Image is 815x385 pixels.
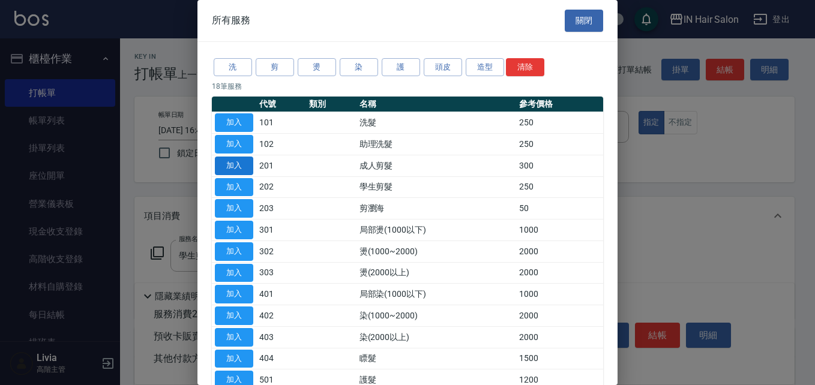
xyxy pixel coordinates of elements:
[212,81,603,92] p: 18 筆服務
[215,285,253,303] button: 加入
[516,262,603,284] td: 2000
[506,58,544,77] button: 清除
[516,176,603,198] td: 250
[466,58,504,77] button: 造型
[356,112,517,134] td: 洗髮
[215,221,253,239] button: 加入
[356,134,517,155] td: 助理洗髮
[356,326,517,348] td: 染(2000以上)
[256,305,306,327] td: 402
[340,58,378,77] button: 染
[516,155,603,176] td: 300
[516,219,603,241] td: 1000
[256,155,306,176] td: 201
[256,198,306,219] td: 203
[256,112,306,134] td: 101
[215,157,253,175] button: 加入
[516,97,603,112] th: 參考價格
[215,135,253,154] button: 加入
[256,348,306,369] td: 404
[256,326,306,348] td: 403
[516,326,603,348] td: 2000
[256,176,306,198] td: 202
[516,348,603,369] td: 1500
[215,113,253,132] button: 加入
[424,58,462,77] button: 頭皮
[516,198,603,219] td: 50
[256,219,306,241] td: 301
[516,240,603,262] td: 2000
[215,350,253,368] button: 加入
[298,58,336,77] button: 燙
[215,264,253,282] button: 加入
[356,262,517,284] td: 燙(2000以上)
[516,112,603,134] td: 250
[382,58,420,77] button: 護
[306,97,356,112] th: 類別
[215,199,253,218] button: 加入
[212,14,250,26] span: 所有服務
[356,284,517,305] td: 局部染(1000以下)
[215,178,253,197] button: 加入
[356,97,517,112] th: 名稱
[256,58,294,77] button: 剪
[356,348,517,369] td: 瞟髮
[256,262,306,284] td: 303
[356,305,517,327] td: 染(1000~2000)
[256,240,306,262] td: 302
[256,134,306,155] td: 102
[256,97,306,112] th: 代號
[256,284,306,305] td: 401
[215,306,253,325] button: 加入
[215,242,253,261] button: 加入
[516,284,603,305] td: 1000
[356,219,517,241] td: 局部燙(1000以下)
[356,198,517,219] td: 剪瀏海
[356,176,517,198] td: 學生剪髮
[214,58,252,77] button: 洗
[565,10,603,32] button: 關閉
[356,240,517,262] td: 燙(1000~2000)
[516,305,603,327] td: 2000
[215,328,253,347] button: 加入
[516,134,603,155] td: 250
[356,155,517,176] td: 成人剪髮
